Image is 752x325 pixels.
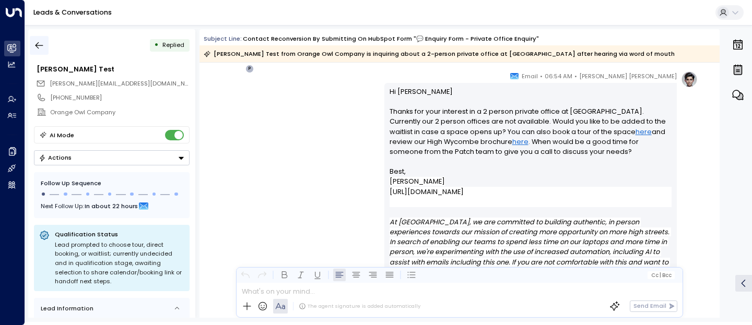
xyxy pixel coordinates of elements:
div: Next Follow Up: [41,200,183,212]
span: • [574,71,577,81]
span: | [660,272,661,278]
span: 06:54 AM [545,71,572,81]
p: Qualification Status [55,230,184,238]
span: [PERSON_NAME] [390,177,445,186]
div: Lead prompted to choose tour, direct booking, or waitlist; currently undecided and in qualificati... [55,240,184,286]
span: Cc Bcc [651,272,672,278]
div: Lead Information [38,304,93,313]
span: Subject Line: [204,34,242,43]
div: [PHONE_NUMBER] [50,93,189,102]
div: Contact reconversion by submitting on HubSpot Form "💬 Enquiry Form - Private Office Enquiry" [243,34,539,43]
span: rosie@patch.work [50,79,190,88]
div: The agent signature is added automatically [299,303,420,310]
button: Actions [34,150,190,165]
span: Email [522,71,538,81]
div: AI Mode [50,130,74,140]
span: Best, [390,166,406,176]
div: Actions [39,154,72,161]
div: • [154,38,159,53]
button: Redo [256,269,268,281]
span: [PERSON_NAME][EMAIL_ADDRESS][DOMAIN_NAME] [50,79,199,88]
div: P [245,65,254,73]
button: Undo [239,269,252,281]
a: Leads & Conversations [33,8,112,17]
span: • [540,71,543,81]
span: Replied [162,41,184,49]
a: [URL][DOMAIN_NAME] [390,187,464,197]
img: profile-logo.png [681,71,698,88]
a: here [636,127,652,137]
em: At [GEOGRAPHIC_DATA], we are committed to building authentic, in person experiences towards our m... [390,218,671,286]
a: here [512,137,528,147]
div: Follow Up Sequence [41,179,183,188]
div: Button group with a nested menu [34,150,190,165]
span: In about 22 hours [85,200,138,212]
div: Orange Owl Company [50,108,189,117]
span: [PERSON_NAME] [PERSON_NAME] [579,71,677,81]
p: Hi [PERSON_NAME] Thanks for your interest in a 2 person private office at [GEOGRAPHIC_DATA]. Curr... [390,87,672,167]
button: Cc|Bcc [648,271,675,279]
div: [PERSON_NAME] Test [37,64,189,74]
div: [PERSON_NAME] Test from Orange Owl Company is inquiring about a 2-person private office at [GEOGR... [204,49,675,59]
